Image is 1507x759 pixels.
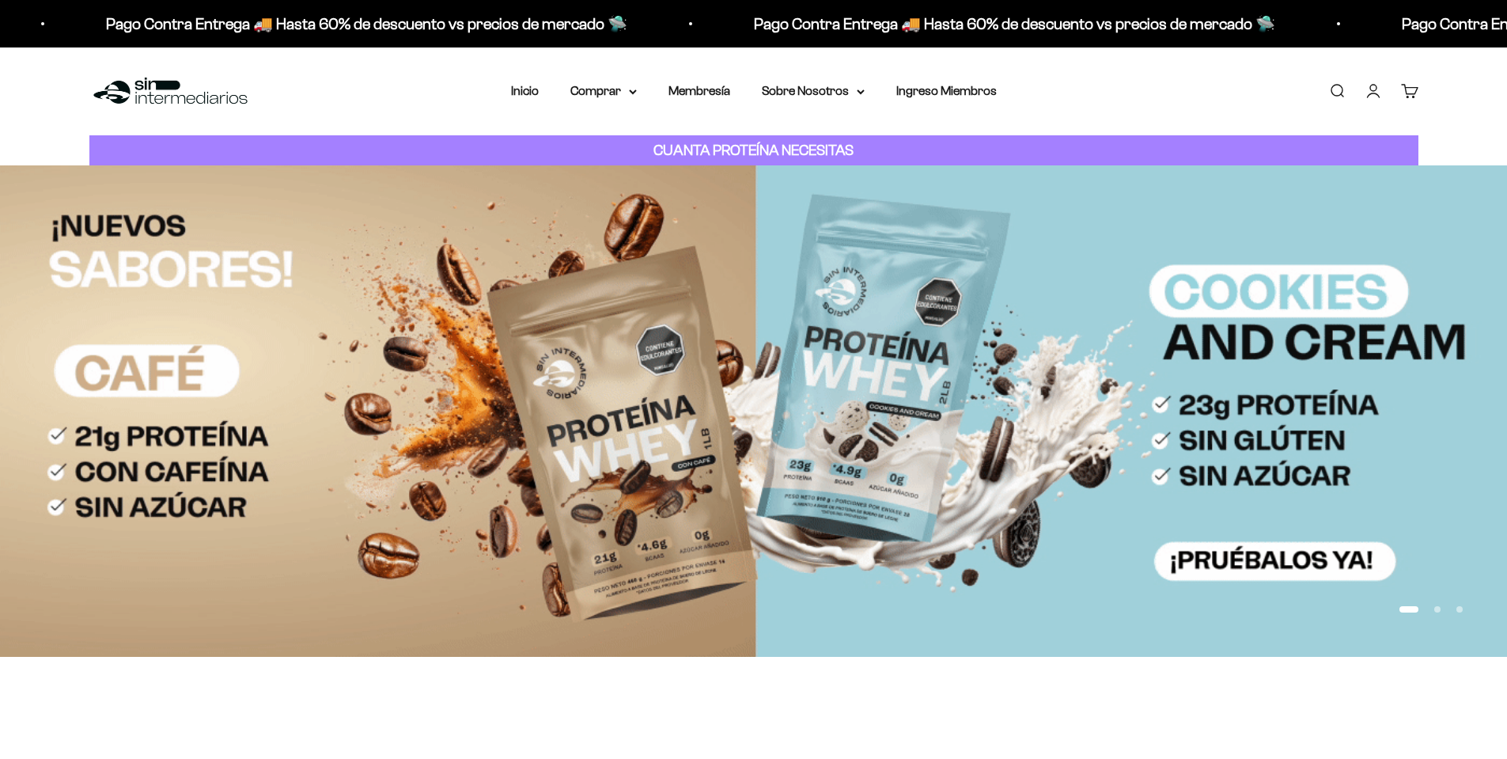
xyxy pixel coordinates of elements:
p: Pago Contra Entrega 🚚 Hasta 60% de descuento vs precios de mercado 🛸 [754,11,1275,36]
a: Ingreso Miembros [896,84,997,97]
a: Membresía [668,84,730,97]
summary: Comprar [570,81,637,101]
p: Pago Contra Entrega 🚚 Hasta 60% de descuento vs precios de mercado 🛸 [106,11,627,36]
strong: CUANTA PROTEÍNA NECESITAS [653,142,854,158]
summary: Sobre Nosotros [762,81,865,101]
a: Inicio [511,84,539,97]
